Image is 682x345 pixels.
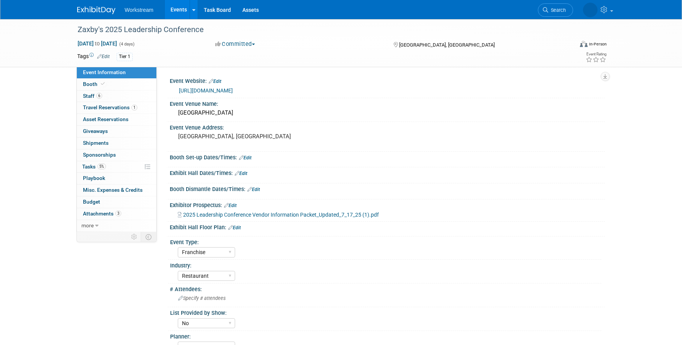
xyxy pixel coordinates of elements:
[128,232,141,242] td: Personalize Event Tab Strip
[580,41,588,47] img: Format-Inperson.png
[399,42,495,48] span: [GEOGRAPHIC_DATA], [GEOGRAPHIC_DATA]
[83,152,116,158] span: Sponsorships
[96,93,102,99] span: 6
[77,102,156,113] a: Travel Reservations1
[77,138,156,149] a: Shipments
[77,173,156,184] a: Playbook
[170,75,605,85] div: Event Website:
[77,114,156,125] a: Asset Reservations
[83,175,105,181] span: Playbook
[77,6,115,14] img: ExhibitDay
[83,140,109,146] span: Shipments
[170,122,605,131] div: Event Venue Address:
[548,7,566,13] span: Search
[75,23,562,37] div: Zaxby's 2025 Leadership Conference
[228,225,241,230] a: Edit
[586,52,606,56] div: Event Rating
[77,161,156,173] a: Tasks5%
[83,104,137,110] span: Travel Reservations
[178,295,226,301] span: Specify # attendees
[132,105,137,110] span: 1
[77,79,156,90] a: Booth
[239,155,252,160] a: Edit
[583,3,598,17] img: Keira Wiele
[170,167,605,177] div: Exhibit Hall Dates/Times:
[77,196,156,208] a: Budget
[97,164,106,169] span: 5%
[170,222,605,232] div: Exhibit Hall Floor Plan:
[77,40,117,47] span: [DATE] [DATE]
[209,79,221,84] a: Edit
[170,283,605,293] div: # Attendees:
[77,220,156,232] a: more
[224,203,237,208] a: Edit
[589,41,607,47] div: In-Person
[170,199,605,209] div: Exhibitor Prospectus:
[83,187,143,193] span: Misc. Expenses & Credits
[213,40,258,48] button: Committed
[83,81,106,87] span: Booth
[77,126,156,137] a: Giveaways
[175,107,599,119] div: [GEOGRAPHIC_DATA]
[528,40,607,51] div: Event Format
[94,40,101,47] span: to
[178,212,379,218] a: 2025 Leadership Conference Vendor Information Packet_Updated_7_17_25 (1).pdf
[83,199,100,205] span: Budget
[77,149,156,161] a: Sponsorships
[170,152,605,162] div: Booth Set-up Dates/Times:
[83,93,102,99] span: Staff
[235,171,247,176] a: Edit
[538,3,573,17] a: Search
[83,128,108,134] span: Giveaways
[77,91,156,102] a: Staff6
[170,331,601,340] div: Planner:
[183,212,379,218] span: 2025 Leadership Conference Vendor Information Packet_Updated_7_17_25 (1).pdf
[247,187,260,192] a: Edit
[125,7,153,13] span: Workstream
[119,42,135,47] span: (4 days)
[77,208,156,220] a: Attachments3
[115,211,121,216] span: 3
[179,87,233,94] a: [URL][DOMAIN_NAME]
[81,222,94,228] span: more
[170,98,605,108] div: Event Venue Name:
[170,307,601,317] div: List Provided by Show:
[83,211,121,217] span: Attachments
[83,69,126,75] span: Event Information
[83,116,128,122] span: Asset Reservations
[101,82,105,86] i: Booth reservation complete
[77,52,110,61] td: Tags
[77,67,156,78] a: Event Information
[170,183,605,193] div: Booth Dismantle Dates/Times:
[178,133,343,140] pre: [GEOGRAPHIC_DATA], [GEOGRAPHIC_DATA]
[97,54,110,59] a: Edit
[170,236,601,246] div: Event Type:
[117,53,133,61] div: Tier 1
[170,260,601,269] div: Industry:
[82,164,106,170] span: Tasks
[77,185,156,196] a: Misc. Expenses & Credits
[141,232,157,242] td: Toggle Event Tabs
